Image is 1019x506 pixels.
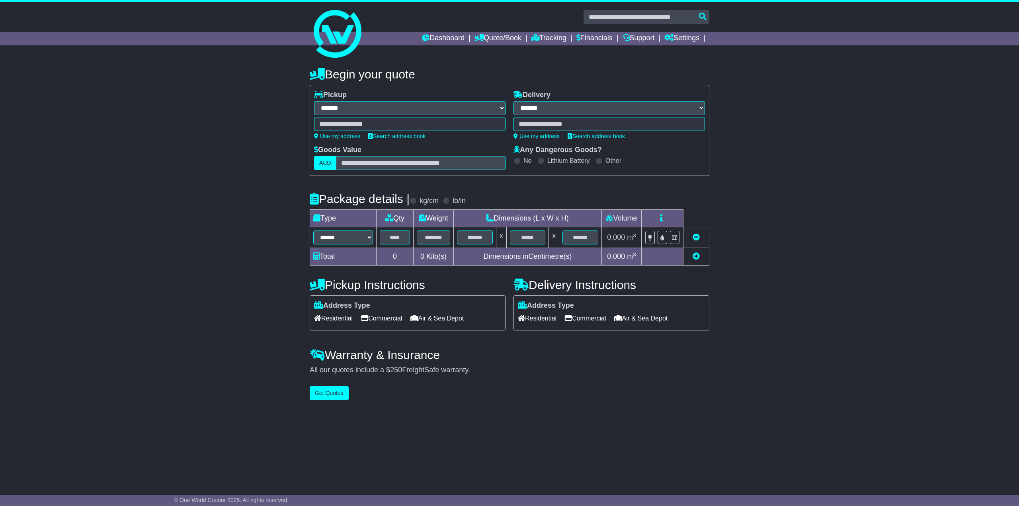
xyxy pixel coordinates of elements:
div: All our quotes include a $ FreightSafe warranty. [310,366,709,375]
span: 250 [390,366,402,374]
button: Get Quotes [310,386,349,400]
sup: 3 [633,232,636,238]
h4: Pickup Instructions [310,278,506,291]
span: Air & Sea Depot [614,312,668,324]
a: Search address book [568,133,625,139]
span: m [627,233,636,241]
td: 0 [377,248,414,266]
h4: Delivery Instructions [513,278,709,291]
span: m [627,252,636,260]
label: lb/in [453,197,466,205]
td: Type [310,210,377,227]
label: Address Type [314,301,370,310]
label: Any Dangerous Goods? [513,146,602,154]
a: Support [623,32,655,45]
span: 0 [420,252,424,260]
span: Residential [314,312,353,324]
label: Lithium Battery [547,157,590,164]
a: Add new item [693,252,700,260]
label: Address Type [518,301,574,310]
td: x [496,227,506,248]
label: Goods Value [314,146,361,154]
span: 0.000 [607,233,625,241]
h4: Warranty & Insurance [310,348,709,361]
sup: 3 [633,252,636,258]
label: No [523,157,531,164]
a: Settings [664,32,699,45]
td: Dimensions in Centimetre(s) [453,248,601,266]
span: Residential [518,312,556,324]
td: Qty [377,210,414,227]
a: Dashboard [422,32,465,45]
label: Pickup [314,91,347,100]
a: Remove this item [693,233,700,241]
td: Dimensions (L x W x H) [453,210,601,227]
td: Kilo(s) [414,248,454,266]
td: Total [310,248,377,266]
span: 0.000 [607,252,625,260]
label: AUD [314,156,336,170]
label: kg/cm [420,197,439,205]
span: © One World Courier 2025. All rights reserved. [174,497,289,503]
a: Financials [576,32,613,45]
a: Quote/Book [474,32,521,45]
label: Other [605,157,621,164]
label: Delivery [513,91,550,100]
a: Search address book [368,133,426,139]
a: Tracking [531,32,566,45]
h4: Begin your quote [310,68,709,81]
a: Use my address [314,133,360,139]
h4: Package details | [310,192,410,205]
a: Use my address [513,133,560,139]
td: Volume [601,210,641,227]
td: x [549,227,559,248]
span: Air & Sea Depot [410,312,464,324]
span: Commercial [361,312,402,324]
span: Commercial [564,312,606,324]
td: Weight [414,210,454,227]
